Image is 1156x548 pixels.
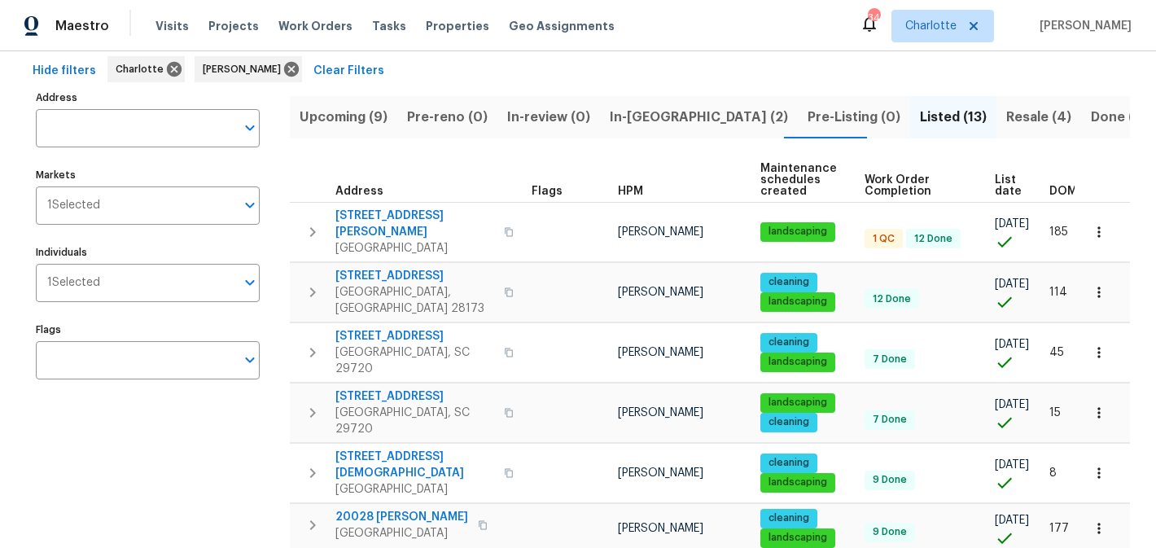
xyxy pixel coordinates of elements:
[762,531,834,545] span: landscaping
[1049,347,1064,358] span: 45
[307,56,391,86] button: Clear Filters
[1006,106,1071,129] span: Resale (4)
[300,106,388,129] span: Upcoming (9)
[335,405,494,437] span: [GEOGRAPHIC_DATA], SC 29720
[618,467,703,479] span: [PERSON_NAME]
[335,525,468,541] span: [GEOGRAPHIC_DATA]
[866,473,913,487] span: 9 Done
[335,284,494,317] span: [GEOGRAPHIC_DATA], [GEOGRAPHIC_DATA] 28173
[762,335,816,349] span: cleaning
[1049,467,1057,479] span: 8
[239,194,261,217] button: Open
[116,61,170,77] span: Charlotte
[618,186,643,197] span: HPM
[335,481,494,498] span: [GEOGRAPHIC_DATA]
[995,174,1022,197] span: List date
[866,232,901,246] span: 1 QC
[507,106,590,129] span: In-review (0)
[208,18,259,34] span: Projects
[995,218,1029,230] span: [DATE]
[865,174,967,197] span: Work Order Completion
[866,353,913,366] span: 7 Done
[618,347,703,358] span: [PERSON_NAME]
[335,344,494,377] span: [GEOGRAPHIC_DATA], SC 29720
[335,268,494,284] span: [STREET_ADDRESS]
[155,18,189,34] span: Visits
[407,106,488,129] span: Pre-reno (0)
[618,523,703,534] span: [PERSON_NAME]
[1049,287,1067,298] span: 114
[762,396,834,410] span: landscaping
[195,56,302,82] div: [PERSON_NAME]
[239,349,261,371] button: Open
[760,163,837,197] span: Maintenance schedules created
[995,399,1029,410] span: [DATE]
[866,413,913,427] span: 7 Done
[203,61,287,77] span: [PERSON_NAME]
[762,415,816,429] span: cleaning
[866,292,917,306] span: 12 Done
[762,511,816,525] span: cleaning
[762,456,816,470] span: cleaning
[618,226,703,238] span: [PERSON_NAME]
[36,170,260,180] label: Markets
[313,61,384,81] span: Clear Filters
[618,287,703,298] span: [PERSON_NAME]
[26,56,103,86] button: Hide filters
[532,186,563,197] span: Flags
[36,248,260,257] label: Individuals
[905,18,957,34] span: Charlotte
[239,271,261,294] button: Open
[372,20,406,32] span: Tasks
[278,18,352,34] span: Work Orders
[335,186,383,197] span: Address
[335,240,494,256] span: [GEOGRAPHIC_DATA]
[762,225,834,239] span: landscaping
[762,355,834,369] span: landscaping
[335,509,468,525] span: 20028 [PERSON_NAME]
[995,515,1029,526] span: [DATE]
[995,278,1029,290] span: [DATE]
[107,56,185,82] div: Charlotte
[335,388,494,405] span: [STREET_ADDRESS]
[1049,186,1077,197] span: DOM
[47,276,100,290] span: 1 Selected
[995,339,1029,350] span: [DATE]
[762,275,816,289] span: cleaning
[1049,523,1069,534] span: 177
[920,106,987,129] span: Listed (13)
[335,449,494,481] span: [STREET_ADDRESS][DEMOGRAPHIC_DATA]
[509,18,615,34] span: Geo Assignments
[868,10,879,26] div: 34
[808,106,900,129] span: Pre-Listing (0)
[47,199,100,213] span: 1 Selected
[908,232,959,246] span: 12 Done
[762,476,834,489] span: landscaping
[1049,226,1068,238] span: 185
[335,208,494,240] span: [STREET_ADDRESS][PERSON_NAME]
[1049,407,1061,419] span: 15
[426,18,489,34] span: Properties
[610,106,788,129] span: In-[GEOGRAPHIC_DATA] (2)
[239,116,261,139] button: Open
[55,18,109,34] span: Maestro
[762,295,834,309] span: landscaping
[36,93,260,103] label: Address
[1033,18,1132,34] span: [PERSON_NAME]
[618,407,703,419] span: [PERSON_NAME]
[995,459,1029,471] span: [DATE]
[335,328,494,344] span: [STREET_ADDRESS]
[33,61,96,81] span: Hide filters
[36,325,260,335] label: Flags
[866,525,913,539] span: 9 Done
